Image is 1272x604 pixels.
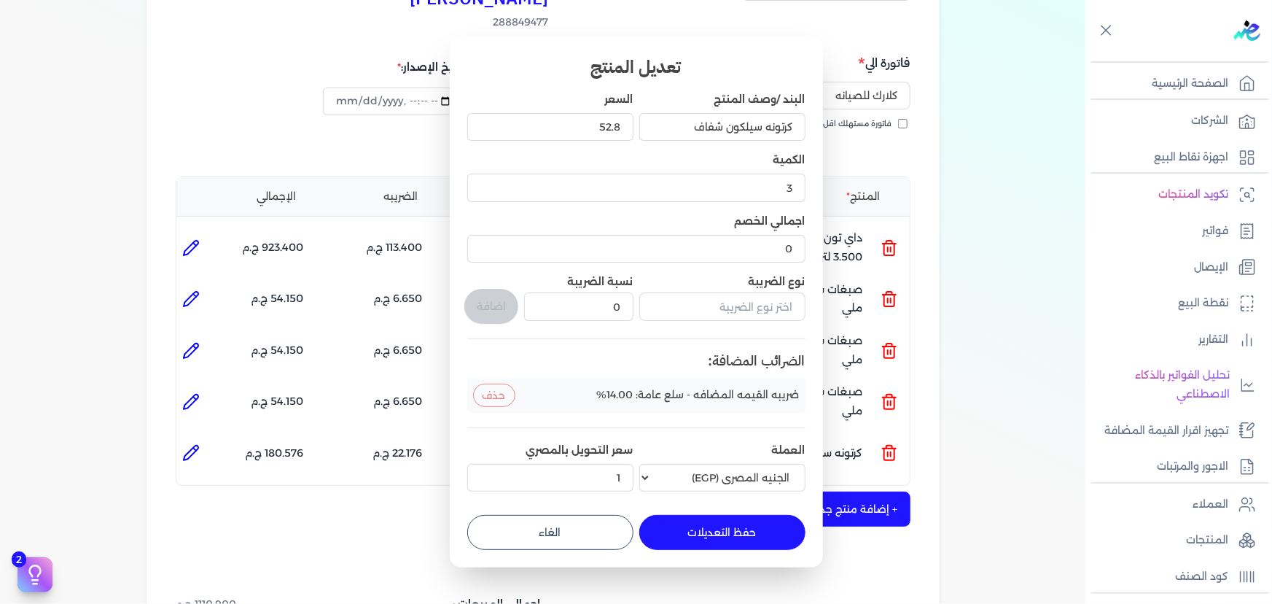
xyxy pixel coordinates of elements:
[773,153,805,166] label: الكمية
[568,275,633,288] label: نسبة الضريبة
[714,93,805,106] label: البند /وصف المنتج
[639,515,805,550] button: حفظ التعديلات
[639,293,805,320] input: اختر نوع الضريبة
[473,384,515,407] button: حذف
[467,174,805,201] input: الكمية
[639,113,805,141] input: البند /وصف المنتج
[639,293,805,326] button: اختر نوع الضريبة
[772,444,805,457] label: العملة
[735,214,805,228] label: اجمالي الخصم
[597,387,800,403] span: ضريبه القيمه المضافه - سلع عامة: 14.00%
[467,235,805,263] input: اجمالي الخصم
[467,351,805,372] h4: الضرائب المضافة:
[467,464,633,492] input: سعر التحويل بالمصري
[605,93,633,106] label: السعر
[467,54,805,80] h3: تعديل المنتج
[467,113,633,141] input: السعر
[467,515,633,550] button: الغاء
[524,293,633,320] input: نسبة الضريبة
[526,444,633,457] label: سعر التحويل بالمصري
[639,274,805,290] label: نوع الضريبة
